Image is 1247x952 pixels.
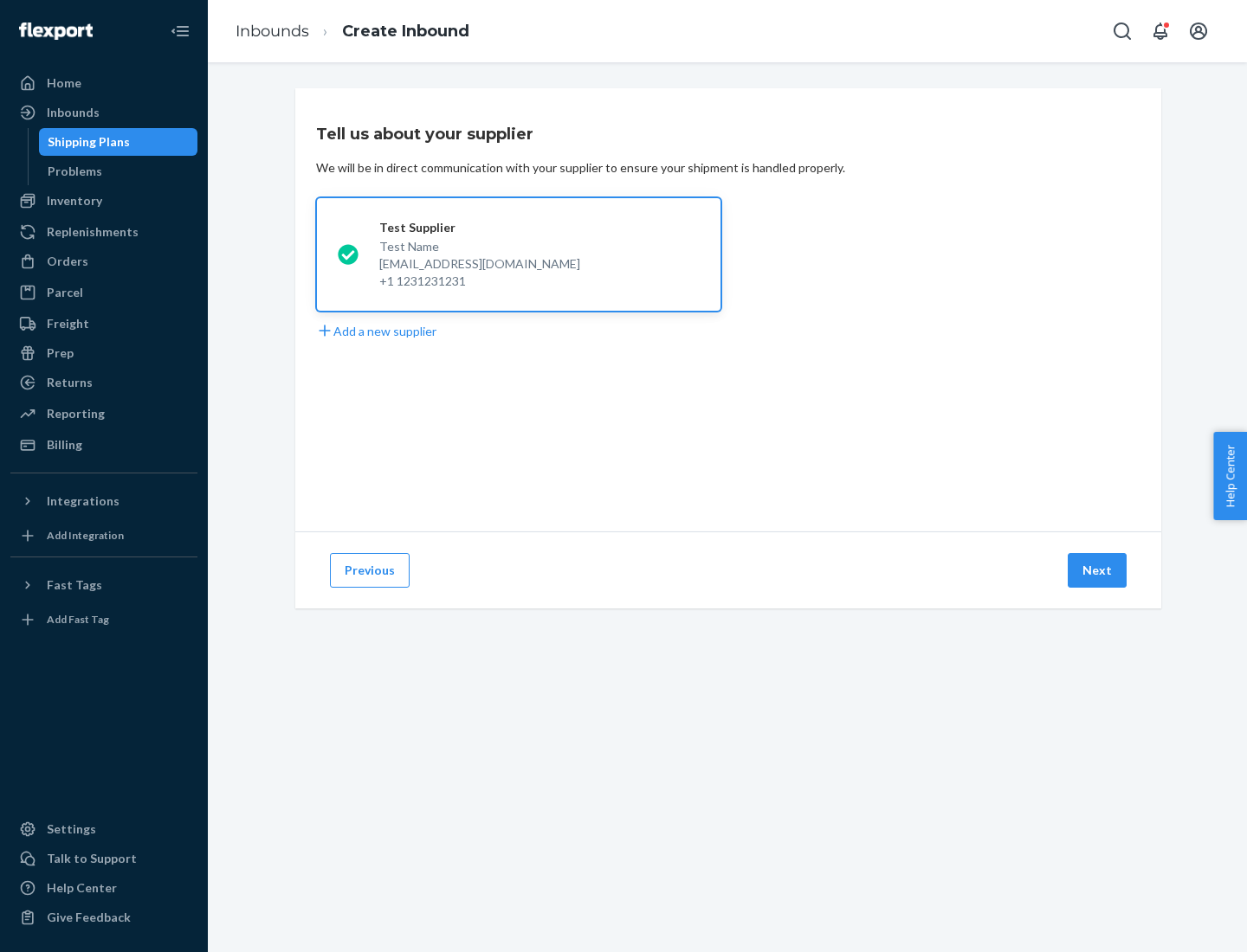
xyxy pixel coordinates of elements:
a: Settings [10,815,197,843]
div: Inbounds [47,104,100,121]
div: Fast Tags [47,576,102,594]
button: Give Feedback [10,904,197,931]
button: Previous [330,553,410,588]
a: Home [10,69,197,97]
a: Talk to Support [10,845,197,872]
a: Inbounds [10,99,197,126]
a: Reporting [10,400,197,428]
div: Inventory [47,192,102,209]
a: Inventory [10,187,197,215]
div: Billing [47,436,82,453]
div: Orders [47,253,88,270]
div: Give Feedback [47,909,131,926]
a: Replenishments [10,218,197,246]
div: Replenishments [47,223,139,241]
button: Fast Tags [10,571,197,599]
button: Next [1068,553,1127,588]
button: Close Navigation [163,14,197,48]
button: Add a new supplier [316,322,436,340]
div: Home [47,74,81,92]
a: Parcel [10,279,197,306]
div: Help Center [47,879,117,897]
div: Returns [47,374,93,391]
div: Shipping Plans [48,133,130,151]
div: Prep [47,344,74,362]
a: Add Fast Tag [10,606,197,634]
ol: breadcrumbs [222,6,483,57]
div: Problems [48,163,102,180]
a: Billing [10,431,197,459]
div: Reporting [47,405,105,422]
a: Shipping Plans [39,128,198,156]
img: Flexport logo [19,23,93,40]
a: Problems [39,158,198,185]
div: Add Integration [47,528,124,543]
div: Settings [47,820,96,838]
button: Help Center [1213,432,1247,520]
a: Inbounds [236,22,309,41]
a: Help Center [10,874,197,902]
div: Parcel [47,284,83,301]
button: Open account menu [1181,14,1216,48]
div: Add Fast Tag [47,612,109,627]
a: Orders [10,248,197,275]
a: Add Integration [10,522,197,550]
div: Talk to Support [47,850,137,867]
div: Freight [47,315,89,332]
button: Open Search Box [1105,14,1140,48]
a: Create Inbound [342,22,469,41]
h3: Tell us about your supplier [316,123,533,145]
a: Freight [10,310,197,338]
button: Open notifications [1143,14,1178,48]
a: Returns [10,369,197,396]
div: We will be in direct communication with your supplier to ensure your shipment is handled properly. [316,159,845,177]
a: Prep [10,339,197,367]
div: Integrations [47,492,120,510]
button: Integrations [10,487,197,515]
